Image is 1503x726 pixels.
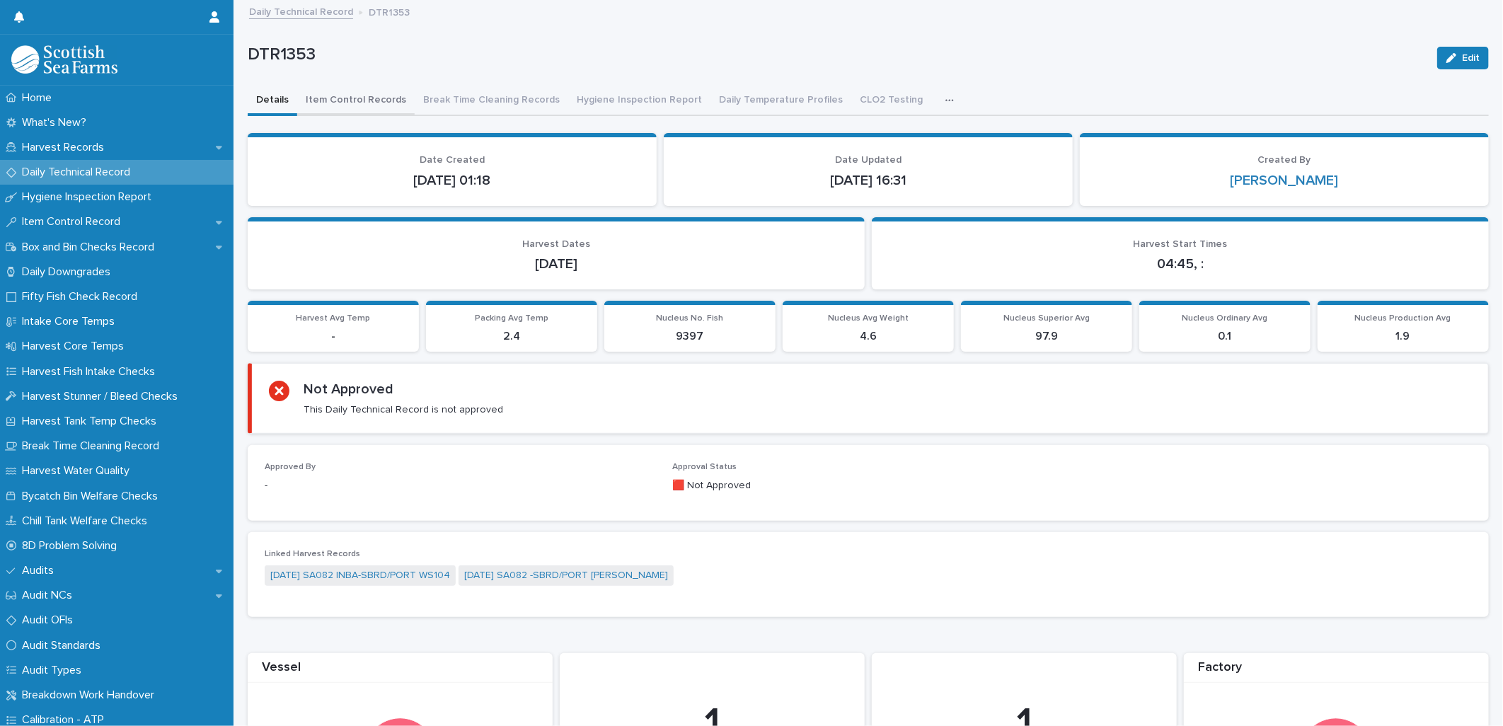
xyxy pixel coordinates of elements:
p: Item Control Record [16,215,132,229]
p: Harvest Water Quality [16,464,141,478]
p: DTR1353 [369,4,410,19]
span: Nucleus Avg Weight [828,314,909,323]
p: 8D Problem Solving [16,539,128,553]
p: DTR1353 [248,45,1426,65]
p: Break Time Cleaning Record [16,439,171,453]
p: Chill Tank Welfare Checks [16,514,159,528]
p: Daily Downgrades [16,265,122,279]
button: CLO2 Testing [851,86,931,116]
span: Nucleus Superior Avg [1003,314,1090,323]
p: Audit NCs [16,589,83,602]
p: Audits [16,564,65,577]
p: Audit OFIs [16,613,84,627]
p: - [256,330,410,343]
p: [DATE] 01:18 [265,172,640,189]
p: Fifty Fish Check Record [16,290,149,304]
p: Harvest Core Temps [16,340,135,353]
p: 🟥 Not Approved [673,478,1064,493]
div: Factory [1184,660,1489,684]
div: Vessel [248,660,553,684]
p: This Daily Technical Record is not approved [304,403,503,416]
span: Linked Harvest Records [265,550,360,558]
span: Harvest Avg Temp [296,314,370,323]
span: Created By [1257,155,1311,165]
a: [DATE] SA082 -SBRD/PORT [PERSON_NAME] [464,568,668,583]
p: Home [16,91,63,105]
p: Hygiene Inspection Report [16,190,163,204]
p: Audit Types [16,664,93,677]
p: 0.1 [1148,330,1302,343]
button: Break Time Cleaning Records [415,86,568,116]
p: Daily Technical Record [16,166,142,179]
span: Approval Status [673,463,737,471]
a: Daily Technical Record [249,3,353,19]
button: Hygiene Inspection Report [568,86,710,116]
p: Intake Core Temps [16,315,126,328]
p: [DATE] 16:31 [681,172,1056,189]
p: Harvest Stunner / Bleed Checks [16,390,189,403]
p: Bycatch Bin Welfare Checks [16,490,169,503]
p: Breakdown Work Handover [16,688,166,702]
p: 2.4 [434,330,589,343]
p: 9397 [613,330,767,343]
button: Edit [1437,47,1489,69]
p: Box and Bin Checks Record [16,241,166,254]
a: [PERSON_NAME] [1230,172,1338,189]
button: Daily Temperature Profiles [710,86,851,116]
button: Item Control Records [297,86,415,116]
span: Nucleus Production Avg [1355,314,1451,323]
span: Edit [1462,53,1480,63]
span: Nucleus Ordinary Avg [1182,314,1267,323]
img: mMrefqRFQpe26GRNOUkG [11,45,117,74]
p: Audit Standards [16,639,112,652]
p: 04:45, : [889,255,1472,272]
h2: Not Approved [304,381,393,398]
span: Date Created [420,155,485,165]
button: Details [248,86,297,116]
p: What's New? [16,116,98,129]
span: Date Updated [835,155,902,165]
p: Harvest Fish Intake Checks [16,365,166,379]
a: [DATE] SA082 INBA-SBRD/PORT WS104 [270,568,450,583]
span: Harvest Start Times [1134,239,1228,249]
p: Harvest Tank Temp Checks [16,415,168,428]
p: 4.6 [791,330,945,343]
p: [DATE] [265,255,848,272]
p: 97.9 [969,330,1124,343]
span: Harvest Dates [522,239,590,249]
p: - [265,478,656,493]
span: Approved By [265,463,316,471]
span: Nucleus No. Fish [656,314,723,323]
span: Packing Avg Temp [475,314,548,323]
p: 1.9 [1326,330,1480,343]
p: Harvest Records [16,141,115,154]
